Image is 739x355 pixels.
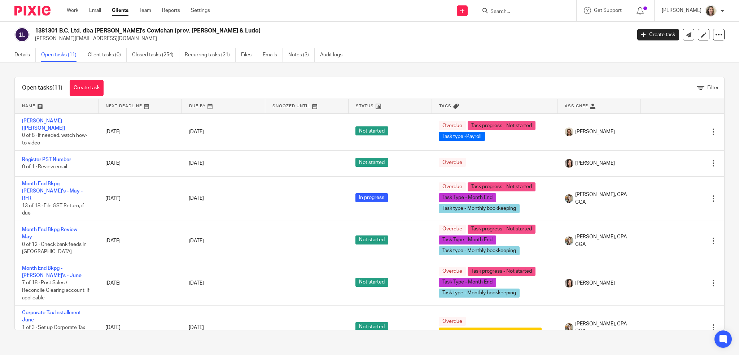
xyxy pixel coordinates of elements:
span: [DATE] [189,238,204,243]
a: Corporate Tax Installment - June [22,310,84,322]
span: [PERSON_NAME], CPA CGA [575,320,634,335]
a: Reports [162,7,180,14]
span: [PERSON_NAME] [575,280,615,287]
img: Danielle%20photo.jpg [565,279,573,287]
a: Notes (3) [288,48,315,62]
span: 1 of 3 · Set up Corporate Tax Installment in Plooto or PayEdge [22,325,85,345]
span: 0 of 12 · Check bank feeds in [GEOGRAPHIC_DATA] [22,242,87,255]
span: Task type -Payroll [439,132,485,141]
a: Recurring tasks (21) [185,48,236,62]
span: Task Type - Month End [439,193,496,202]
span: Task progress - Not started [468,267,535,276]
span: Task type - Monthly bookkeeping [439,246,520,255]
span: 7 of 18 · Post Sales / Reconcile Clearing account, if applicable [22,281,89,300]
td: [DATE] [98,113,182,151]
td: [DATE] [98,151,182,176]
span: [PERSON_NAME] [575,160,615,167]
span: 0 of 1 · Review email [22,165,67,170]
span: Task Type - Month End [439,278,496,287]
td: [DATE] [98,176,182,221]
a: Details [14,48,36,62]
span: Overdue [439,225,466,234]
span: [DATE] [189,196,204,201]
span: (11) [52,85,62,91]
span: Status [356,104,374,108]
span: Overdue [439,158,466,167]
a: Client tasks (0) [88,48,127,62]
a: Open tasks (11) [41,48,82,62]
a: Month End Bkpg Review - May [22,227,80,239]
a: Team [139,7,151,14]
span: Not started [355,158,388,167]
span: Not started [355,235,388,244]
td: [DATE] [98,261,182,305]
span: Task Type - Month End [439,235,496,244]
span: [DATE] [189,325,204,330]
span: Task progress - Not started [468,182,535,191]
a: Closed tasks (254) [132,48,179,62]
span: Task type - Monthly bookkeeping [439,204,520,213]
img: Morgan.JPG [565,127,573,136]
span: Task progress - Not started [468,121,535,130]
span: [PERSON_NAME] [575,128,615,135]
span: Overdue [439,182,466,191]
span: [PERSON_NAME], CPA CGA [575,233,634,248]
a: Month End Bkpg - [PERSON_NAME]'s - May - RFR [22,181,83,201]
img: Pixie [14,6,51,16]
h2: 1381301 B.C. Ltd. dba [PERSON_NAME]'s Cowichan (prev. [PERSON_NAME] & Ludo) [35,27,508,35]
span: [DATE] [189,129,204,134]
h1: Open tasks [22,84,62,92]
a: Register PST Number [22,157,71,162]
span: Task type - Monthly bookkeeping [439,289,520,298]
a: Month End Bkpg - [PERSON_NAME]'s - June [22,266,82,278]
input: Search [490,9,555,15]
span: Not started [355,278,388,287]
span: [DATE] [189,281,204,286]
span: Snoozed Until [272,104,310,108]
a: Create task [70,80,104,96]
td: [DATE] [98,306,182,350]
img: Chrissy%20McGale%20Bio%20Pic%201.jpg [565,194,573,203]
a: Email [89,7,101,14]
span: Overdue [439,267,466,276]
span: Tags [439,104,451,108]
span: Overdue [439,121,466,130]
a: Work [67,7,78,14]
img: Danielle%20photo.jpg [565,159,573,168]
span: Not started [355,322,388,331]
span: [PERSON_NAME], CPA CGA [575,191,634,206]
span: 13 of 18 · File GST Return, if due [22,203,84,216]
a: [PERSON_NAME] [[PERSON_NAME]] [22,118,65,131]
span: [DATE] [189,161,204,166]
a: Files [241,48,257,62]
img: Chrissy%20McGale%20Bio%20Pic%201.jpg [565,323,573,332]
span: Get Support [594,8,622,13]
img: Chrissy%20McGale%20Bio%20Pic%201.jpg [565,237,573,245]
span: In progress [355,193,388,202]
span: Not started [355,126,388,135]
img: svg%3E [14,27,30,42]
a: Emails [263,48,283,62]
p: [PERSON_NAME] [662,7,701,14]
span: Task progress - Not started [468,225,535,234]
a: Audit logs [320,48,348,62]
span: Overdue [439,317,466,326]
span: Filter [707,85,719,90]
span: Task progress - Waiting for client response [439,328,542,337]
p: [PERSON_NAME][EMAIL_ADDRESS][DOMAIN_NAME] [35,35,626,42]
a: Settings [191,7,210,14]
a: Create task [637,29,679,40]
td: [DATE] [98,221,182,261]
span: 0 of 8 · If needed, watch how-to video [22,133,87,146]
a: Clients [112,7,128,14]
img: IMG_7896.JPG [705,5,717,17]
